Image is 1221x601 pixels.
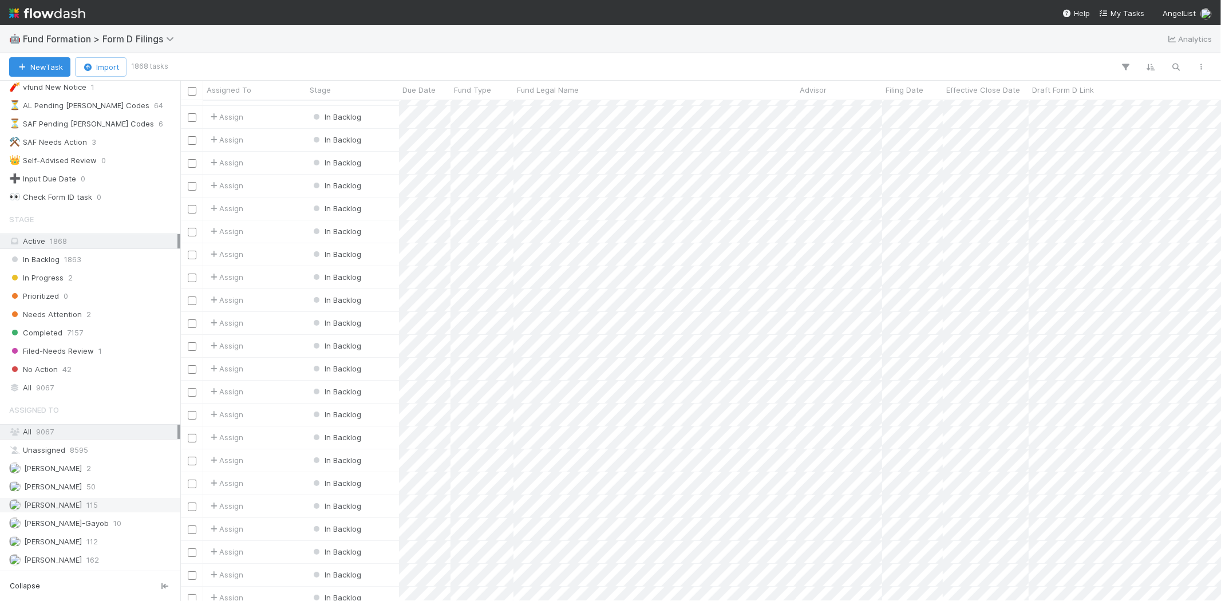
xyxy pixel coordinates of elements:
[208,477,243,489] div: Assign
[9,462,21,474] img: avatar_1d14498f-6309-4f08-8780-588779e5ce37.png
[9,135,87,149] div: SAF Needs Action
[310,84,331,96] span: Stage
[1099,7,1144,19] a: My Tasks
[311,547,361,556] span: In Backlog
[208,134,243,145] div: Assign
[311,523,361,535] div: In Backlog
[311,501,361,511] span: In Backlog
[188,525,196,534] input: Toggle Row Selected
[9,172,76,186] div: Input Due Date
[36,427,54,436] span: 9067
[454,84,491,96] span: Fund Type
[86,553,99,567] span: 162
[311,341,361,350] span: In Backlog
[64,252,81,267] span: 1863
[188,274,196,282] input: Toggle Row Selected
[9,208,34,231] span: Stage
[9,137,21,147] span: ⚒️
[311,135,361,144] span: In Backlog
[188,365,196,374] input: Toggle Row Selected
[311,477,361,489] div: In Backlog
[188,136,196,145] input: Toggle Row Selected
[208,180,243,191] span: Assign
[188,388,196,397] input: Toggle Row Selected
[188,457,196,465] input: Toggle Row Selected
[311,112,361,121] span: In Backlog
[208,454,243,466] div: Assign
[311,479,361,488] span: In Backlog
[1163,9,1196,18] span: AngelList
[188,411,196,420] input: Toggle Row Selected
[81,172,85,186] span: 0
[311,180,361,191] div: In Backlog
[24,482,82,491] span: [PERSON_NAME]
[23,33,180,45] span: Fund Formation > Form D Filings
[208,157,243,168] span: Assign
[1032,84,1094,96] span: Draft Form D Link
[208,203,243,214] div: Assign
[1099,9,1144,18] span: My Tasks
[311,456,361,465] span: In Backlog
[50,236,67,246] span: 1868
[311,272,361,282] span: In Backlog
[311,317,361,329] div: In Backlog
[9,100,21,110] span: ⏳
[9,234,177,248] div: Active
[9,517,21,529] img: avatar_45aa71e2-cea6-4b00-9298-a0421aa61a2d.png
[9,381,177,395] div: All
[311,364,361,373] span: In Backlog
[62,362,72,377] span: 42
[208,111,243,122] span: Assign
[311,227,361,236] span: In Backlog
[86,461,91,476] span: 2
[9,118,21,128] span: ⏳
[208,294,243,306] span: Assign
[9,3,85,23] img: logo-inverted-e16ddd16eac7371096b0.svg
[9,34,21,44] span: 🤖
[9,252,60,267] span: In Backlog
[9,344,94,358] span: Filed-Needs Review
[9,173,21,183] span: ➕
[208,546,243,557] span: Assign
[24,519,109,528] span: [PERSON_NAME]-Gayob
[24,537,82,546] span: [PERSON_NAME]
[311,433,361,442] span: In Backlog
[208,523,243,535] div: Assign
[97,190,101,204] span: 0
[188,296,196,305] input: Toggle Row Selected
[68,271,73,285] span: 2
[207,84,251,96] span: Assigned To
[208,386,243,397] div: Assign
[311,203,361,214] div: In Backlog
[1200,8,1212,19] img: avatar_1a1d5361-16dd-4910-a949-020dcd9f55a3.png
[311,432,361,443] div: In Backlog
[64,289,68,303] span: 0
[311,250,361,259] span: In Backlog
[9,499,21,511] img: avatar_1a1d5361-16dd-4910-a949-020dcd9f55a3.png
[188,182,196,191] input: Toggle Row Selected
[311,387,361,396] span: In Backlog
[311,386,361,397] div: In Backlog
[311,569,361,580] div: In Backlog
[311,226,361,237] div: In Backlog
[9,155,21,165] span: 👑
[208,248,243,260] div: Assign
[9,271,64,285] span: In Progress
[10,581,40,591] span: Collapse
[208,340,243,351] span: Assign
[9,481,21,492] img: avatar_b467e446-68e1-4310-82a7-76c532dc3f4b.png
[208,409,243,420] span: Assign
[208,226,243,237] div: Assign
[92,135,96,149] span: 3
[208,569,243,580] span: Assign
[311,340,361,351] div: In Backlog
[208,317,243,329] span: Assign
[208,363,243,374] span: Assign
[311,248,361,260] div: In Backlog
[86,498,98,512] span: 115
